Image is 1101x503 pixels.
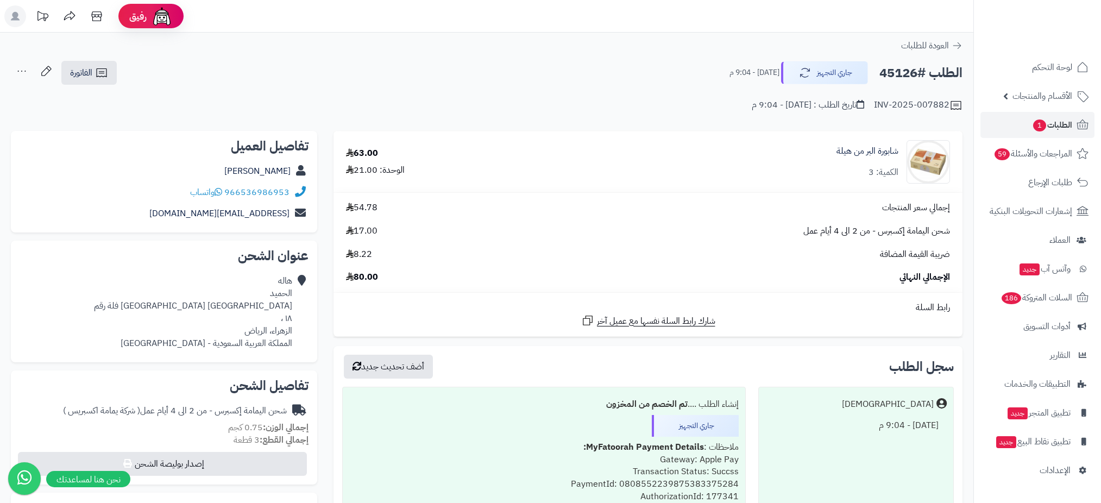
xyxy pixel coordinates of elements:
small: [DATE] - 9:04 م [729,67,779,78]
span: التطبيقات والخدمات [1004,376,1071,392]
a: [EMAIL_ADDRESS][DOMAIN_NAME] [149,207,290,220]
button: أضف تحديث جديد [344,355,433,379]
span: ( شركة يمامة اكسبريس ) [63,404,140,417]
div: إنشاء الطلب .... [349,394,739,415]
a: شابورة البر من هيلة [836,145,898,158]
span: 54.78 [346,202,378,214]
span: 17.00 [346,225,378,237]
div: شحن اليمامة إكسبرس - من 2 الى 4 أيام عمل [63,405,287,417]
button: إصدار بوليصة الشحن [18,452,307,476]
h2: الطلب #45126 [879,62,962,84]
span: 186 [1002,292,1021,304]
span: وآتس آب [1018,261,1071,276]
a: واتساب [190,186,222,199]
span: طلبات الإرجاع [1028,175,1072,190]
span: شحن اليمامة إكسبرس - من 2 الى 4 أيام عمل [803,225,950,237]
span: جديد [1020,263,1040,275]
div: 63.00 [346,147,378,160]
div: [DEMOGRAPHIC_DATA] [842,398,934,411]
span: تطبيق نقاط البيع [995,434,1071,449]
a: إشعارات التحويلات البنكية [980,198,1094,224]
span: الإعدادات [1040,463,1071,478]
a: التطبيقات والخدمات [980,371,1094,397]
span: جديد [996,436,1016,448]
a: [PERSON_NAME] [224,165,291,178]
span: الإجمالي النهائي [899,271,950,284]
span: 80.00 [346,271,378,284]
a: تطبيق المتجرجديد [980,400,1094,426]
span: التقارير [1050,348,1071,363]
img: logo-2.png [1027,30,1091,53]
b: تم الخصم من المخزون [606,398,688,411]
h2: تفاصيل الشحن [20,379,309,392]
a: العودة للطلبات [901,39,962,52]
div: جاري التجهيز [652,415,739,437]
a: السلات المتروكة186 [980,285,1094,311]
span: المراجعات والأسئلة [993,146,1072,161]
a: وآتس آبجديد [980,256,1094,282]
img: ai-face.png [151,5,173,27]
strong: إجمالي الوزن: [263,421,309,434]
div: هاله الحميد [GEOGRAPHIC_DATA] [GEOGRAPHIC_DATA] فلة رقم ١٨ ، الزهراء، الرياض المملكة العربية السع... [94,275,292,349]
div: رابط السلة [338,301,958,314]
a: شارك رابط السلة نفسها مع عميل آخر [581,314,715,328]
span: الأقسام والمنتجات [1012,89,1072,104]
a: لوحة التحكم [980,54,1094,80]
a: طلبات الإرجاع [980,169,1094,196]
h2: عنوان الشحن [20,249,309,262]
span: الطلبات [1032,117,1072,133]
b: MyFatoorah Payment Details: [583,441,704,454]
strong: إجمالي القطع: [260,433,309,447]
span: جديد [1008,407,1028,419]
a: أدوات التسويق [980,313,1094,339]
span: العودة للطلبات [901,39,949,52]
span: الفاتورة [70,66,92,79]
span: أدوات التسويق [1023,319,1071,334]
a: الإعدادات [980,457,1094,483]
button: جاري التجهيز [781,61,868,84]
a: تحديثات المنصة [29,5,56,30]
a: التقارير [980,342,1094,368]
span: 59 [995,148,1010,160]
span: 8.22 [346,248,372,261]
a: 966536986953 [224,186,290,199]
span: ضريبة القيمة المضافة [880,248,950,261]
span: العملاء [1049,232,1071,248]
img: 1736225167-Hayla%20Shabora%20Whole%20Wheat-90x90.jpg [907,140,949,184]
h2: تفاصيل العميل [20,140,309,153]
span: لوحة التحكم [1032,60,1072,75]
span: رفيق [129,10,147,23]
div: الكمية: 3 [869,166,898,179]
h3: سجل الطلب [889,360,954,373]
a: تطبيق نقاط البيعجديد [980,429,1094,455]
small: 3 قطعة [234,433,309,447]
span: 1 [1033,120,1046,131]
div: INV-2025-007882 [874,99,962,112]
a: العملاء [980,227,1094,253]
a: المراجعات والأسئلة59 [980,141,1094,167]
div: [DATE] - 9:04 م [765,415,947,436]
span: تطبيق المتجر [1006,405,1071,420]
a: الفاتورة [61,61,117,85]
span: إجمالي سعر المنتجات [882,202,950,214]
div: الوحدة: 21.00 [346,164,405,177]
span: السلات المتروكة [1001,290,1072,305]
span: إشعارات التحويلات البنكية [990,204,1072,219]
span: شارك رابط السلة نفسها مع عميل آخر [597,315,715,328]
a: الطلبات1 [980,112,1094,138]
small: 0.75 كجم [228,421,309,434]
div: تاريخ الطلب : [DATE] - 9:04 م [752,99,864,111]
